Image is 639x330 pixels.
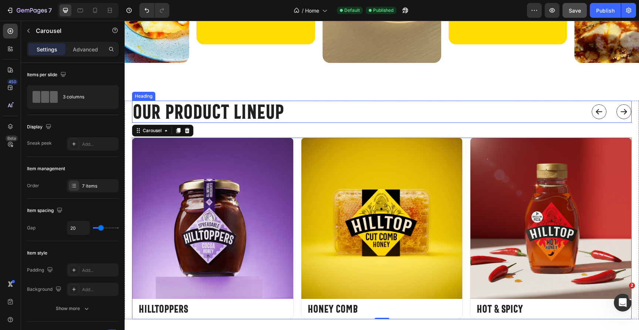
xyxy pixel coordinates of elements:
[37,46,57,53] p: Settings
[182,282,332,294] h2: HONEY COMB
[590,3,621,18] button: Publish
[17,107,38,113] div: Carousel
[125,21,639,330] iframe: To enrich screen reader interactions, please activate Accessibility in Grammarly extension settings
[56,305,90,312] div: Show more
[596,7,615,14] div: Publish
[36,26,99,35] p: Carousel
[27,140,52,147] div: Sneak peek
[351,282,501,294] h2: HOT & SPICY
[63,88,108,105] div: 3 columns
[48,6,52,15] p: 7
[73,46,98,53] p: Advanced
[27,265,54,275] div: Padding
[177,117,338,278] img: gempages_574481162148250736-03ef8338-b8e9-448a-bb8d-b93859ff1323.png
[346,117,507,278] img: gempages_574481162148250736-359e89b0-1bf8-40aa-a651-1aad580144f8.png
[492,84,507,98] button: Carousel Next Arrow
[27,122,53,132] div: Display
[562,3,587,18] button: Save
[7,79,18,85] div: 450
[27,165,65,172] div: Item management
[302,7,304,14] span: /
[27,206,64,216] div: Item spacing
[373,7,393,14] span: Published
[614,294,632,312] iframe: Intercom live chat
[27,284,63,294] div: Background
[13,282,163,294] h2: HILLTOPPERS
[27,302,119,315] button: Show more
[82,286,117,293] div: Add...
[139,3,169,18] div: Undo/Redo
[82,183,117,189] div: 7 items
[67,221,89,235] input: Auto
[27,250,47,256] div: Item style
[6,135,18,141] div: Beta
[629,283,635,289] span: 2
[82,141,117,148] div: Add...
[569,7,581,14] span: Save
[8,117,169,278] img: gempages_574481162148250736-72dabcd1-91de-470b-b874-9413a30dc0b9.png
[27,225,35,231] div: Gap
[27,70,68,80] div: Items per slide
[344,7,360,14] span: Default
[467,84,482,98] button: Carousel Back Arrow
[3,3,55,18] button: 7
[305,7,319,14] span: Home
[27,182,39,189] div: Order
[82,267,117,274] div: Add...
